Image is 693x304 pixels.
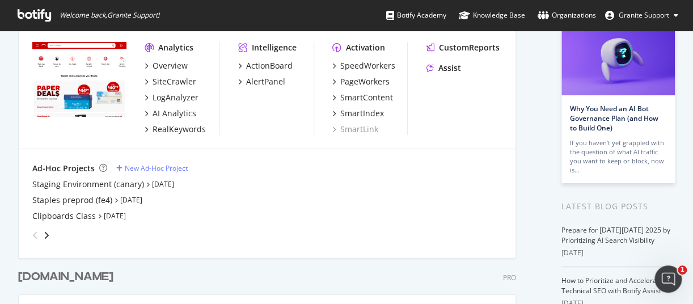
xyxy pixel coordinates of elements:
div: [DOMAIN_NAME] [18,269,113,285]
span: Granite Support [619,10,669,20]
a: Clipboards Class [32,210,96,222]
div: LogAnalyzer [153,92,198,103]
a: AlertPanel [238,76,285,87]
a: SpeedWorkers [332,60,395,71]
div: New Ad-Hoc Project [125,163,188,173]
a: SmartContent [332,92,393,103]
a: [DATE] [152,179,174,189]
a: RealKeywords [145,124,206,135]
div: Ad-Hoc Projects [32,163,95,174]
div: Overview [153,60,188,71]
div: If you haven’t yet grappled with the question of what AI traffic you want to keep or block, now is… [570,138,666,175]
a: Assist [426,62,460,74]
div: Organizations [538,10,596,21]
div: ActionBoard [246,60,293,71]
span: Welcome back, Granite Support ! [60,11,159,20]
a: ActionBoard [238,60,293,71]
a: [DATE] [104,211,126,221]
a: Prepare for [DATE][DATE] 2025 by Prioritizing AI Search Visibility [561,225,670,245]
button: Granite Support [596,6,687,24]
div: Analytics [158,42,193,53]
div: Knowledge Base [459,10,525,21]
div: [DATE] [561,248,675,258]
div: angle-left [28,226,43,244]
div: SmartContent [340,92,393,103]
div: Botify Academy [386,10,446,21]
iframe: Intercom live chat [654,265,682,293]
div: Intelligence [252,42,297,53]
span: 1 [678,265,687,275]
div: AI Analytics [153,108,196,119]
div: AlertPanel [246,76,285,87]
a: Why You Need an AI Bot Governance Plan (and How to Build One) [570,104,658,133]
a: Staples preprod (fe4) [32,195,112,206]
img: staples.com [32,42,126,117]
div: PageWorkers [340,76,390,87]
div: SmartIndex [340,108,384,119]
a: SmartIndex [332,108,384,119]
a: SmartLink [332,124,378,135]
div: angle-right [43,230,50,241]
div: Activation [346,42,385,53]
img: Why You Need an AI Bot Governance Plan (and How to Build One) [561,18,675,95]
a: New Ad-Hoc Project [116,163,188,173]
a: Staging Environment (canary) [32,179,144,190]
div: Pro [503,273,516,282]
div: Latest Blog Posts [561,200,675,213]
a: CustomReports [426,42,499,53]
a: PageWorkers [332,76,390,87]
div: SpeedWorkers [340,60,395,71]
a: AI Analytics [145,108,196,119]
a: How to Prioritize and Accelerate Technical SEO with Botify Assist [561,276,663,295]
a: [DOMAIN_NAME] [18,269,118,285]
a: SiteCrawler [145,76,196,87]
div: SiteCrawler [153,76,196,87]
a: [DATE] [120,195,142,205]
div: Assist [438,62,460,74]
a: LogAnalyzer [145,92,198,103]
div: CustomReports [438,42,499,53]
div: RealKeywords [153,124,206,135]
a: Overview [145,60,188,71]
